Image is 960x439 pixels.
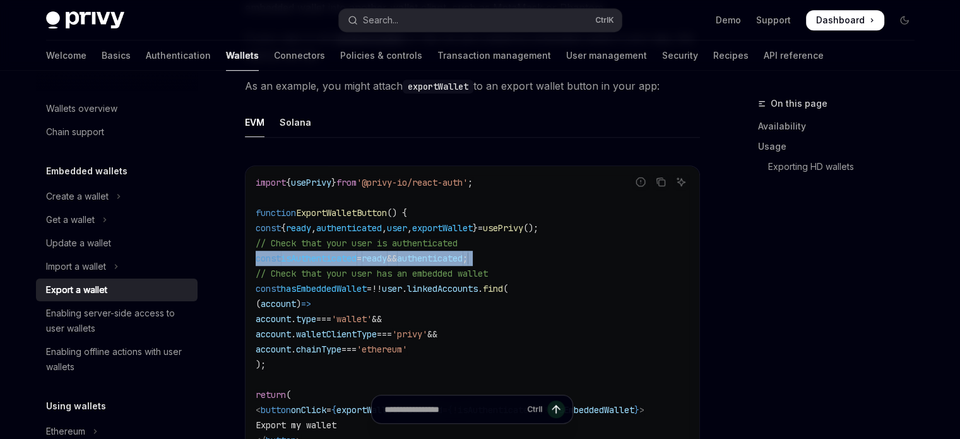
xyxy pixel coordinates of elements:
[226,40,259,71] a: Wallets
[756,14,791,27] a: Support
[407,283,478,294] span: linkedAccounts
[256,313,291,325] span: account
[387,222,407,234] span: user
[377,328,392,340] span: ===
[387,253,397,264] span: &&
[36,185,198,208] button: Toggle Create a wallet section
[653,174,669,190] button: Copy the contents from the code block
[311,222,316,234] span: ,
[46,40,86,71] a: Welcome
[339,9,622,32] button: Open search
[256,222,281,234] span: const
[713,40,749,71] a: Recipes
[256,283,281,294] span: const
[245,107,264,137] div: EVM
[291,177,331,188] span: usePrivy
[427,328,437,340] span: &&
[46,189,109,204] div: Create a wallet
[36,255,198,278] button: Toggle Import a wallet section
[256,389,286,400] span: return
[483,283,503,294] span: find
[274,40,325,71] a: Connectors
[478,222,483,234] span: =
[437,40,551,71] a: Transaction management
[291,328,296,340] span: .
[296,313,316,325] span: type
[281,222,286,234] span: {
[673,174,689,190] button: Ask AI
[46,424,85,439] div: Ethereum
[816,14,865,27] span: Dashboard
[46,11,124,29] img: dark logo
[503,283,508,294] span: (
[256,253,281,264] span: const
[758,136,925,157] a: Usage
[280,107,311,137] div: Solana
[46,101,117,116] div: Wallets overview
[281,283,367,294] span: hasEmbeddedWallet
[46,164,127,179] h5: Embedded wallets
[36,302,198,340] a: Enabling server-side access to user wallets
[403,80,473,93] code: exportWallet
[46,259,106,274] div: Import a wallet
[46,124,104,140] div: Chain support
[286,177,291,188] span: {
[256,344,291,355] span: account
[357,344,407,355] span: 'ethereum'
[716,14,741,27] a: Demo
[382,283,402,294] span: user
[256,359,266,370] span: );
[46,399,106,414] h5: Using wallets
[36,97,198,120] a: Wallets overview
[36,340,198,378] a: Enabling offline actions with user wallets
[256,177,286,188] span: import
[402,283,407,294] span: .
[341,344,357,355] span: ===
[340,40,422,71] a: Policies & controls
[256,298,261,310] span: (
[473,222,478,234] span: }
[281,253,357,264] span: isAuthenticated
[296,298,301,310] span: )
[758,157,925,177] a: Exporting HD wallets
[331,177,336,188] span: }
[296,344,341,355] span: chainType
[256,268,488,279] span: // Check that your user has an embedded wallet
[146,40,211,71] a: Authentication
[367,283,372,294] span: =
[301,298,311,310] span: =>
[256,328,291,340] span: account
[286,222,311,234] span: ready
[894,10,915,30] button: Toggle dark mode
[46,344,190,375] div: Enabling offline actions with user wallets
[36,279,198,301] a: Export a wallet
[407,222,412,234] span: ,
[291,344,296,355] span: .
[36,208,198,231] button: Toggle Get a wallet section
[256,238,458,249] span: // Check that your user is authenticated
[296,328,377,340] span: walletClientType
[102,40,131,71] a: Basics
[36,232,198,255] a: Update a wallet
[46,306,190,336] div: Enabling server-side access to user wallets
[372,283,382,294] span: !!
[595,15,614,25] span: Ctrl K
[363,13,398,28] div: Search...
[523,222,538,234] span: ();
[384,395,522,423] input: Ask a question...
[46,282,107,298] div: Export a wallet
[463,253,468,264] span: ;
[771,96,827,111] span: On this page
[758,116,925,136] a: Availability
[764,40,824,71] a: API reference
[357,253,362,264] span: =
[357,177,468,188] span: '@privy-io/react-auth'
[46,236,111,251] div: Update a wallet
[483,222,523,234] span: usePrivy
[316,313,331,325] span: ===
[245,77,700,95] span: As an example, you might attach to an export wallet button in your app:
[382,222,387,234] span: ,
[387,207,407,219] span: () {
[632,174,649,190] button: Report incorrect code
[336,177,357,188] span: from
